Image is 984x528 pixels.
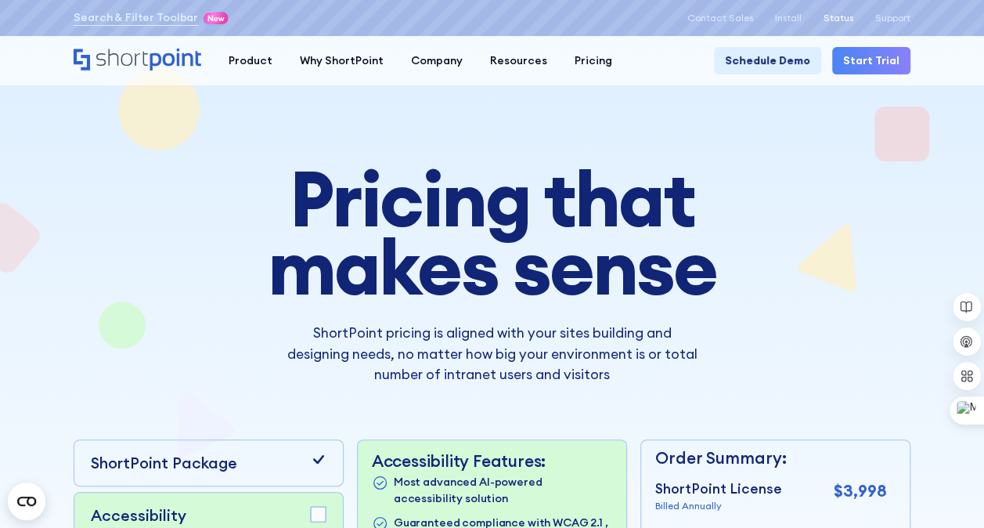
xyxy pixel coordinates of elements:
a: Why ShortPoint [287,47,398,74]
a: Support [875,13,910,24]
a: Resources [477,47,561,74]
p: Billed Annually [655,499,782,513]
a: Install [775,13,802,24]
p: ShortPoint License [655,479,782,499]
div: Why ShortPoint [300,52,384,69]
a: Home [74,49,201,72]
a: Company [398,47,477,74]
p: $3,998 [834,479,887,504]
h1: Pricing that makes sense [184,165,801,301]
a: Status [824,13,853,24]
a: Schedule Demo [714,47,821,74]
a: Pricing [561,47,626,74]
p: ShortPoint pricing is aligned with your sites building and designing needs, no matter how big you... [287,323,697,385]
div: Resources [490,52,547,69]
a: Contact Sales [687,13,753,24]
button: Open CMP widget [8,483,45,520]
p: ShortPoint Package [91,451,237,474]
div: Pricing [575,52,612,69]
a: Product [215,47,287,74]
p: Accessibility [91,504,186,526]
a: Search & Filter Toolbar [74,9,198,26]
div: Product [229,52,272,69]
iframe: Chat Widget [906,453,984,528]
a: Start Trial [832,47,910,74]
p: Most advanced AI-powered accessibility solution [394,474,612,507]
p: Accessibility Features: [372,451,612,471]
p: Order Summary: [655,446,887,471]
div: Company [411,52,463,69]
